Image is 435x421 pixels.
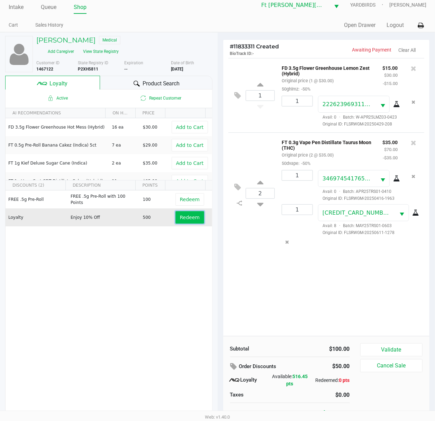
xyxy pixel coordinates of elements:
span: State Registry ID [78,60,108,65]
span: BioTrack ID: [230,51,253,56]
div: $0.00 [295,391,350,399]
span: Add to Cart [176,124,204,130]
button: Add to Cart [172,121,208,133]
span: 11833311 Created [230,43,279,50]
span: Repeat Customer [109,94,212,102]
span: Customer ID [36,60,60,65]
button: Cancel Sale [360,359,423,372]
th: DESCRIPTION [65,180,135,190]
div: $100.00 [295,345,350,353]
button: Add to Cart [172,157,208,169]
small: -$15.00 [383,81,398,86]
span: 3469745417657394 [323,175,379,182]
b: [DATE] [171,67,183,72]
span: Expiration [124,60,143,65]
button: Logout [387,21,404,29]
div: Subtotal [230,345,285,353]
td: 100 [140,190,171,208]
button: Select [396,205,409,221]
td: 2 ea [109,154,139,172]
button: Open Drawer [344,21,375,29]
h5: [PERSON_NAME] [36,36,96,44]
button: Select [376,96,389,112]
th: DISCOUNTS (2) [6,180,65,190]
span: Product Search [143,79,180,88]
b: P2XH5811 [78,67,98,72]
div: $50.00 [322,408,350,420]
p: FT 0.3g Vape Pen Distillate Taurus Moon (THC) [282,138,372,151]
span: Add to Cart [176,160,204,166]
span: $29.00 [143,143,157,148]
p: $15.00 [382,64,398,71]
div: Order Discounts [230,361,307,373]
td: Loyalty [6,208,67,226]
div: Loyalty [230,376,270,384]
p: $35.00 [382,138,398,145]
span: Web: v1.40.0 [205,414,230,420]
div: Data table [6,180,212,294]
td: 500 [140,208,171,226]
td: FT 1g Kief Deluxe Sugar Cane (Indica) [6,154,109,172]
td: FD 3.5g Flower Greenhouse Hot Mess (Hybrid) [6,118,109,136]
inline-svg: Is repeat customer [139,94,147,102]
inline-svg: Split item qty to new line [234,199,246,208]
button: Clear All [398,47,416,54]
a: Intake [9,2,24,12]
td: 7 ea [109,136,139,154]
span: Redeem [180,215,200,220]
th: PRICE [135,108,165,118]
small: -$35.00 [383,155,398,160]
button: Add Caregiver [43,46,79,57]
p: FD 3.5g Flower Greenhouse Lemon Zest (Hybrid) [282,64,372,76]
div: Redeemed: [310,377,350,384]
span: $35.00 [143,161,157,166]
small: 50dvape: [282,161,310,166]
span: Original ID: FLSRWGM-20250416-1963 [318,195,398,202]
th: ON HAND [105,108,135,118]
th: AI RECOMMENDATIONS [6,108,105,118]
span: · [336,189,343,194]
a: Queue [41,2,56,12]
p: Awaiting Payment [326,46,391,54]
a: Shop [74,2,87,12]
span: · [336,115,343,120]
span: 516.45 pts [286,374,308,386]
span: Active [6,94,109,102]
small: Original price (1 @ $30.00) [282,78,334,83]
td: FT 0.5g Pre-Roll Banana Cakez (Indica) 5ct [6,136,109,154]
small: $30.00 [384,73,398,78]
span: [CREDIT_CARD_NUMBER] [323,209,393,216]
span: Redeem [180,197,200,202]
span: $95.00 [143,179,157,184]
span: Add to Cart [176,142,204,148]
span: $30.00 [143,125,157,130]
span: 0 pts [339,377,350,383]
small: $70.00 [384,147,398,152]
th: POINTS [135,180,165,190]
span: Avail: 8 Batch: MAY25TRS01-0603 [318,223,392,228]
inline-svg: Active loyalty member [46,94,55,102]
td: 11 ea [109,172,139,190]
button: Add to Cart [172,175,208,187]
button: Select [376,170,389,187]
span: YARDBIRDS [350,1,389,9]
button: Remove the package from the orderLine [283,236,292,249]
button: Redeem [175,193,204,206]
span: Date of Birth [171,60,194,65]
a: Sales History [35,21,63,29]
div: Available: [270,373,310,387]
div: Total [230,408,303,420]
span: - [253,51,254,56]
span: · [336,223,343,228]
button: Remove the package from the orderLine [409,96,418,109]
a: Cart [9,21,18,29]
span: Avail: 0 Batch: W-APR25LMZ03-0423 [318,115,397,120]
span: Original ID: FLSRWGM-20250429-208 [318,121,398,127]
td: FREE .5g Pre-Roll with 100 Points [67,190,140,208]
button: View State Registry [79,46,119,57]
span: # [230,43,234,50]
span: 2226239693118656 [323,101,379,107]
td: FT 1g Vape Cart CDT Distillate Cakez (Hybrid) [6,172,109,190]
div: Data table [6,108,212,180]
button: Redeem [175,211,204,224]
